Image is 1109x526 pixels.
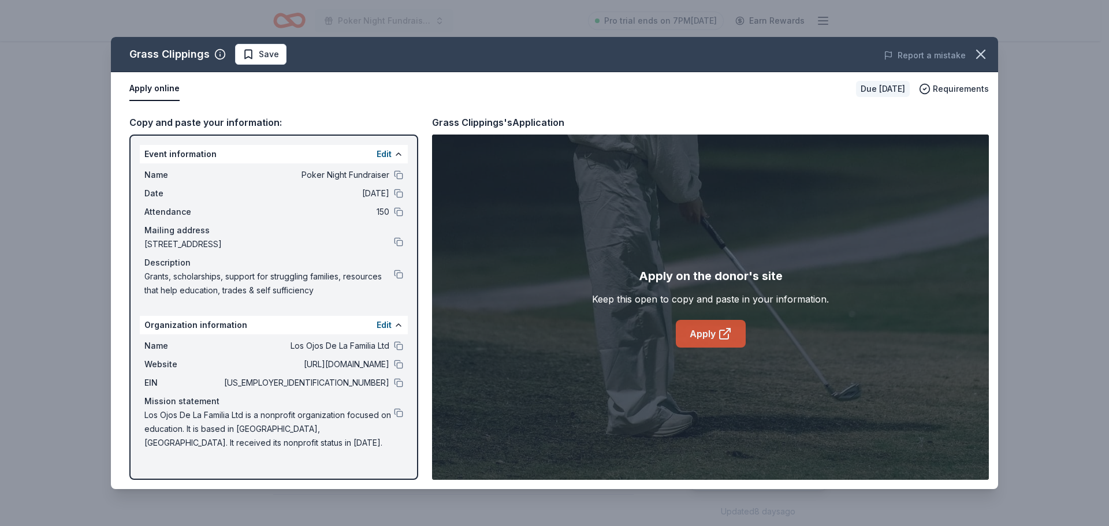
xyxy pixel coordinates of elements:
div: Grass Clippings [129,45,210,64]
span: Name [144,339,222,353]
div: Mailing address [144,223,403,237]
span: [DATE] [222,186,389,200]
span: Los Ojos De La Familia Ltd [222,339,389,353]
span: Los Ojos De La Familia Ltd is a nonprofit organization focused on education. It is based in [GEOG... [144,408,394,450]
span: Name [144,168,222,182]
span: [US_EMPLOYER_IDENTIFICATION_NUMBER] [222,376,389,390]
div: Due [DATE] [856,81,910,97]
div: Grass Clippings's Application [432,115,564,130]
div: Keep this open to copy and paste in your information. [592,292,829,306]
span: Attendance [144,205,222,219]
span: Grants, scholarships, support for struggling families, resources that help education, trades & se... [144,270,394,297]
div: Description [144,256,403,270]
button: Edit [377,147,392,161]
span: Save [259,47,279,61]
span: Date [144,186,222,200]
span: Website [144,357,222,371]
button: Requirements [919,82,989,96]
div: Organization information [140,316,408,334]
button: Edit [377,318,392,332]
span: Requirements [933,82,989,96]
div: Copy and paste your information: [129,115,418,130]
button: Save [235,44,286,65]
button: Apply online [129,77,180,101]
span: 150 [222,205,389,219]
div: Apply on the donor's site [639,267,783,285]
a: Apply [676,320,746,348]
span: [URL][DOMAIN_NAME] [222,357,389,371]
button: Report a mistake [884,49,966,62]
div: Event information [140,145,408,163]
span: [STREET_ADDRESS] [144,237,394,251]
span: EIN [144,376,222,390]
span: Poker Night Fundraiser [222,168,389,182]
div: Mission statement [144,394,403,408]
